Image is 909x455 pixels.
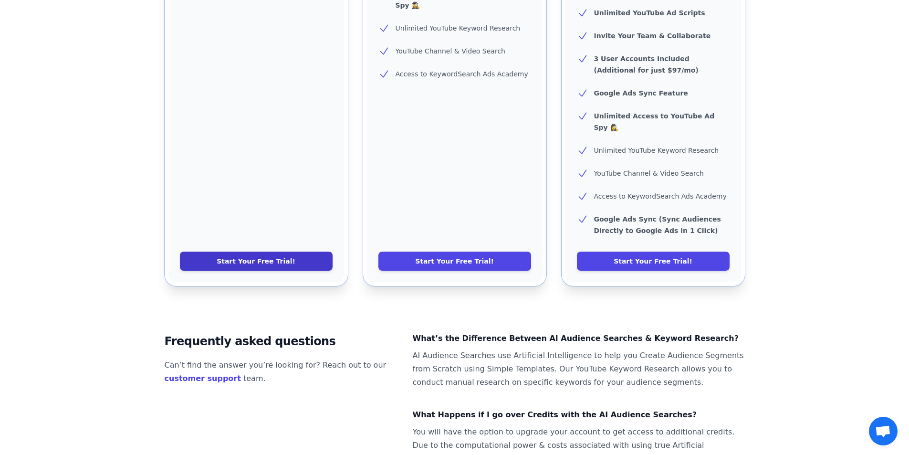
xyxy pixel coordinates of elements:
[396,24,521,32] span: Unlimited YouTube Keyword Research
[396,70,528,78] span: Access to KeywordSearch Ads Academy
[594,215,721,234] b: Google Ads Sync (Sync Audiences Directly to Google Ads in 1 Click)
[165,359,397,385] p: Can’t find the answer you’re looking for? Reach out to our team.
[165,332,397,351] h2: Frequently asked questions
[594,9,705,17] b: Unlimited YouTube Ad Scripts
[594,112,715,131] b: Unlimited Access to YouTube Ad Spy 🕵️‍♀️
[378,252,531,271] a: Start Your Free Trial!
[594,55,699,74] b: 3 User Accounts Included (Additional for just $97/mo)
[413,408,745,422] dt: What Happens if I go over Credits with the AI Audience Searches?
[594,32,711,40] b: Invite Your Team & Collaborate
[869,417,898,445] div: Otwarty czat
[594,89,688,97] b: Google Ads Sync Feature
[413,349,745,389] dd: AI Audience Searches use Artificial Intelligence to help you Create Audience Segments from Scratc...
[594,169,704,177] span: YouTube Channel & Video Search
[413,332,745,345] dt: What’s the Difference Between AI Audience Searches & Keyword Research?
[594,192,727,200] span: Access to KeywordSearch Ads Academy
[180,252,333,271] a: Start Your Free Trial!
[396,47,505,55] span: YouTube Channel & Video Search
[165,374,241,383] a: customer support
[577,252,730,271] a: Start Your Free Trial!
[594,147,719,154] span: Unlimited YouTube Keyword Research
